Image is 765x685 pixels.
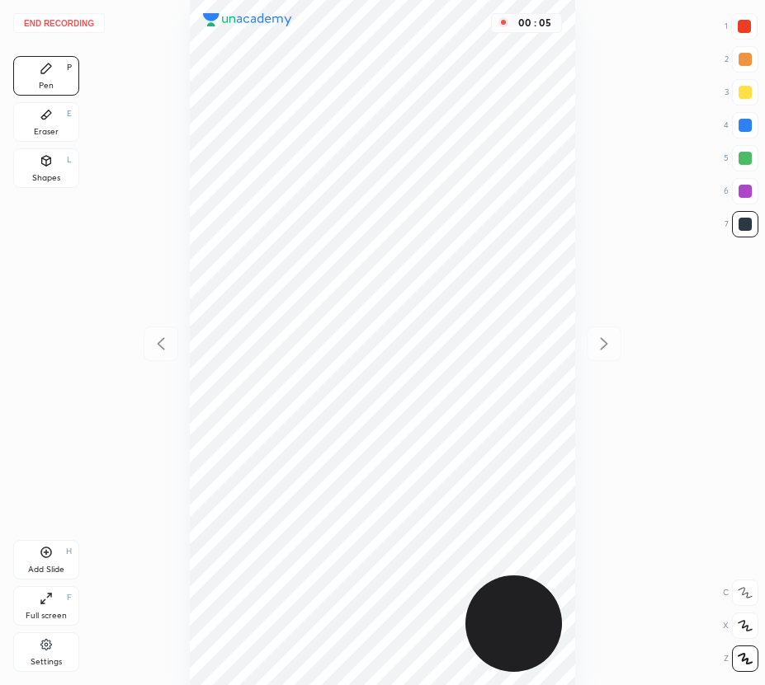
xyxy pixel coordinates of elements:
[26,612,67,620] div: Full screen
[724,112,758,138] div: 4
[725,46,758,73] div: 2
[723,579,758,606] div: C
[723,612,758,639] div: X
[724,145,758,171] div: 5
[203,13,292,26] img: logo.38c385cc.svg
[67,156,72,164] div: L
[725,13,758,40] div: 1
[725,211,758,237] div: 7
[67,63,72,72] div: P
[32,174,60,182] div: Shapes
[725,79,758,106] div: 3
[724,178,758,204] div: 6
[13,13,105,33] button: End recording
[34,128,59,136] div: Eraser
[67,594,72,602] div: F
[66,547,72,556] div: H
[67,110,72,118] div: E
[724,645,758,672] div: Z
[39,82,54,90] div: Pen
[28,565,64,574] div: Add Slide
[515,17,555,29] div: 00 : 05
[31,658,62,666] div: Settings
